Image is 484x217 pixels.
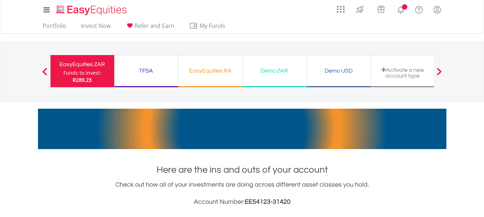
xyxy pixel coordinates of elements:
[337,5,345,13] img: grid-menu-icon.svg
[245,198,291,205] span: EE54123-31420
[375,4,387,15] img: vouchers-v2.svg
[55,59,110,69] div: EasyEquities ZAR
[38,180,446,207] div: Check out how all of your investments are doing across different asset classes you hold.
[183,66,238,76] div: EasyEquities RA
[428,2,446,18] a: My Profile
[375,67,430,79] div: Activate a new account type
[53,2,130,16] a: Home page
[134,22,174,30] span: Refer and Earn
[55,4,130,16] img: EasyEquities_Logo.png
[38,197,446,207] h3: Account Number:
[63,69,101,77] div: Funds to invest:
[332,2,349,13] a: AppsGrid
[38,109,446,149] img: EasyMortage Promotion Banner
[38,163,446,176] h1: Here are the ins and outs of your account
[370,2,392,15] a: Vouchers
[410,2,428,16] a: FAQ's and Support
[247,66,302,76] div: Demo ZAR
[311,66,366,76] div: Demo USD
[119,66,174,76] div: TFSA
[78,22,114,33] a: Invest Now
[354,4,366,15] img: thrive-v2.svg
[392,2,410,16] a: Notifications
[40,22,69,33] a: Portfolio
[189,21,236,30] span: My Funds
[73,77,92,83] span: R289.23
[123,22,177,33] a: Refer and Earn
